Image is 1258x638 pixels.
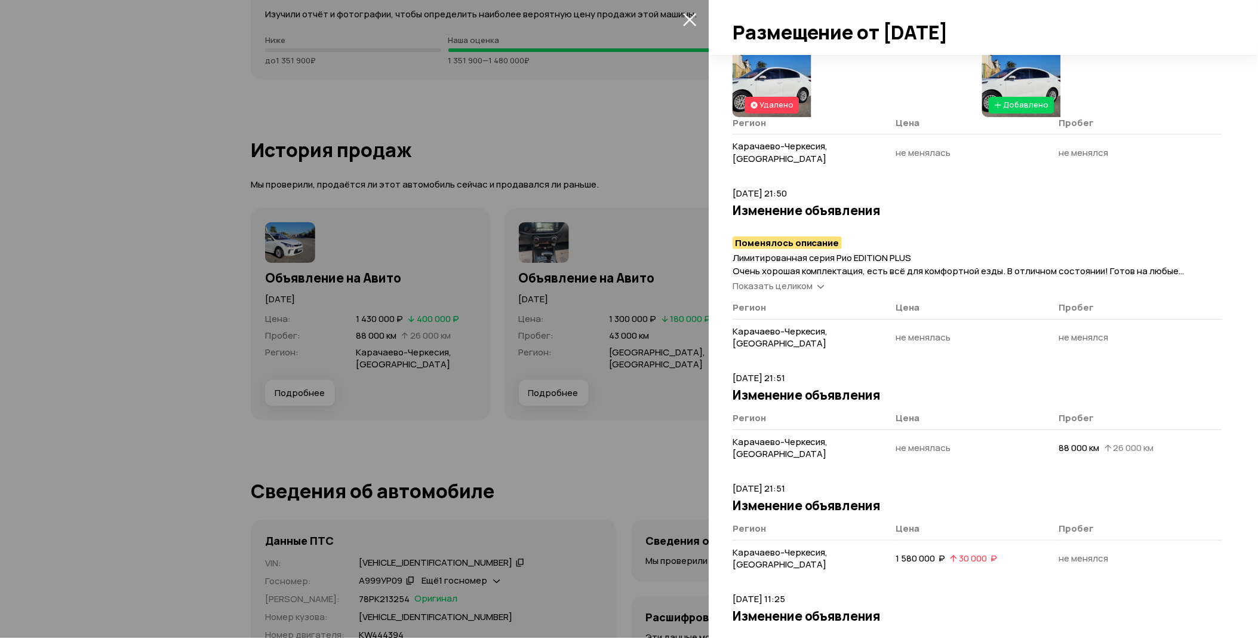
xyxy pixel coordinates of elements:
span: Карачаево-Черкесия, [GEOGRAPHIC_DATA] [733,325,828,350]
span: Регион [733,522,766,535]
p: [DATE] 21:50 [733,187,1222,200]
p: [DATE] 21:51 [733,372,1222,385]
span: Лимитированная серия Рио EDITION PLUS Очень хорошая комплектация, есть всё для комфортной езды. В... [733,251,1222,317]
img: 1.70Ldu7aMtYdpmEtpbPzlAvyyQOkOKHicCnt2kVgtIMhfIXaQUiAizA4scsheLyLPX3p2yGs.RZaM6MiDti5GLUAB_ULeoIv... [733,48,811,117]
span: Удалено [760,99,794,110]
span: не менялся [1059,146,1109,159]
h3: Изменение объявления [733,203,1222,218]
span: не менялся [1059,331,1109,343]
a: Показать целиком [733,280,825,292]
button: закрыть [680,10,699,29]
span: не менялась [896,441,951,454]
span: Карачаево-Черкесия, [GEOGRAPHIC_DATA] [733,546,828,571]
span: Пробег [1059,116,1094,129]
span: не менялся [1059,552,1109,565]
span: 88 000 км [1059,441,1100,454]
span: не менялась [896,331,951,343]
mark: Поменялось описание [733,237,842,249]
h3: Изменение объявления [733,498,1222,513]
span: Регион [733,116,766,129]
span: Добавлено [1004,99,1049,110]
span: Цена [896,301,919,314]
span: Пробег [1059,301,1094,314]
h3: Изменение объявления [733,387,1222,403]
span: Показать целиком [733,280,813,292]
span: Цена [896,116,919,129]
span: не менялась [896,146,951,159]
span: Цена [896,412,919,424]
span: 30 000 ₽ [959,552,997,565]
span: Регион [733,301,766,314]
img: 1.uWic87aM460o0B1DLZjmb4DsFcMTZnG0HGl1t09mJrYeNiXiS2Ij4B01deVOM3GzGGYktio.zFfGzpqF5KnzkKQR4GoBhUE... [982,48,1061,117]
p: [DATE] 11:25 [733,593,1222,606]
span: 26 000 км [1114,441,1154,454]
span: Пробег [1059,412,1094,424]
h3: Изменение объявления [733,608,1222,624]
span: Карачаево-Черкесия, [GEOGRAPHIC_DATA] [733,435,828,461]
span: 1 580 000 ₽ [896,552,945,565]
p: [DATE] 21:51 [733,482,1222,495]
span: Пробег [1059,522,1094,535]
span: Цена [896,522,919,535]
span: Карачаево-Черкесия, [GEOGRAPHIC_DATA] [733,140,828,165]
span: Регион [733,412,766,424]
